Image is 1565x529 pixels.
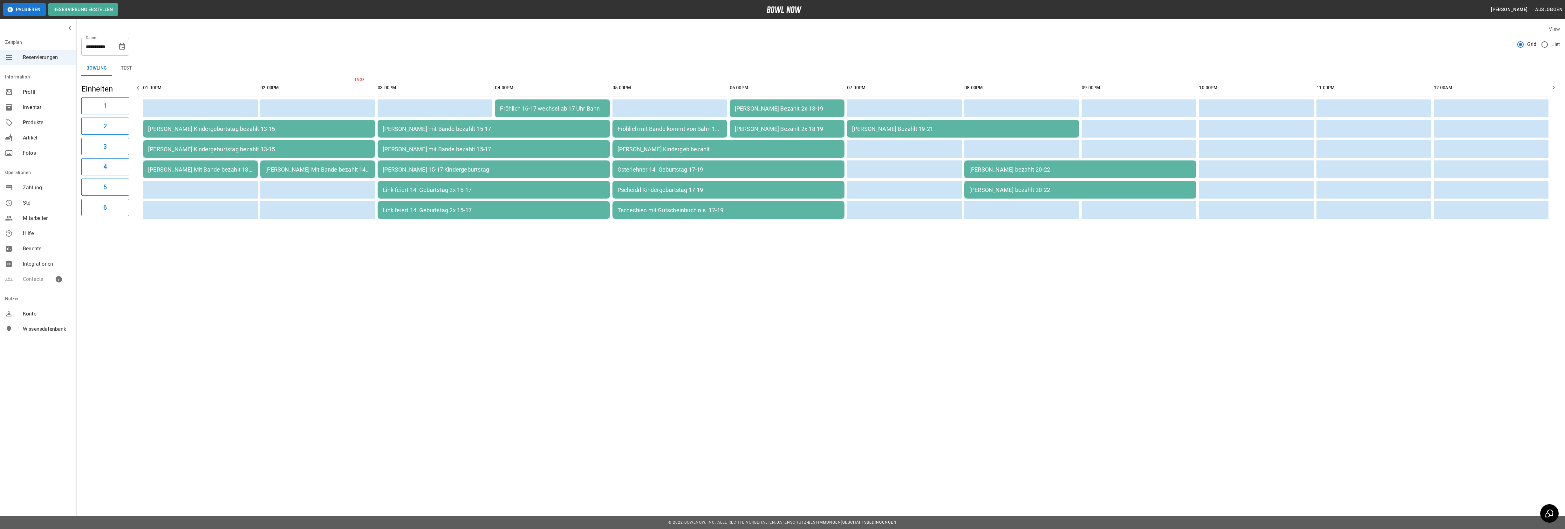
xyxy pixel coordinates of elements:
button: 5 [81,179,129,196]
button: 1 [81,97,129,114]
th: 03:00PM [378,79,492,97]
div: Osterlehner 14. Geburtstag 17-19 [618,166,839,173]
span: Berichte [23,245,71,253]
button: Pausieren [3,3,46,16]
div: [PERSON_NAME] Mit Bande bezahlt 14-15 [265,166,370,173]
h6: 2 [103,121,107,131]
span: Artikel [23,134,71,142]
div: Tschechien mit Gutscheinbuch n.s. 17-19 [618,207,839,214]
span: Fotos [23,149,71,157]
button: test [112,61,141,76]
div: Link feiert 14. Geburtstag 2x 15-17 [383,207,605,214]
div: Fröhlich mit Bande kommt von Bahn 1 17-18 [618,125,722,132]
div: [PERSON_NAME] Mit Bande bezahlt 13-14 [148,166,253,173]
span: Produkte [23,119,71,126]
h6: 4 [103,162,107,172]
span: List [1551,41,1560,48]
a: Geschäftsbedingungen [842,520,897,525]
span: Grid [1527,41,1537,48]
div: inventory tabs [81,61,1560,76]
table: sticky table [140,76,1551,221]
div: [PERSON_NAME] bezahlt 20-22 [969,166,1191,173]
span: Integrationen [23,260,71,268]
h6: 5 [103,182,107,192]
span: Konto [23,310,71,318]
th: 11:00PM [1316,79,1431,97]
h6: 6 [103,202,107,213]
div: [PERSON_NAME] Bezahlt 2x 18-19 [735,105,839,112]
div: Link feiert 14. Geburtstag 2x 15-17 [383,187,605,193]
th: 05:00PM [612,79,727,97]
span: Profil [23,88,71,96]
h6: 1 [103,101,107,111]
label: View [1549,26,1560,32]
span: Mitarbeiter [23,214,71,222]
img: logo [767,6,802,13]
div: [PERSON_NAME] bezahlt 20-22 [969,187,1191,193]
span: Hilfe [23,230,71,237]
h6: 3 [103,141,107,152]
th: 07:00PM [847,79,962,97]
div: [PERSON_NAME] Kindergeburtstag bezahlt 13-15 [148,146,370,153]
span: Std [23,199,71,207]
a: Datenschutz-Bestimmungen [776,520,841,525]
button: Ausloggen [1533,4,1565,16]
button: [PERSON_NAME] [1488,4,1530,16]
th: 04:00PM [495,79,610,97]
div: [PERSON_NAME] 15-17 Kindergeburtstag [383,166,605,173]
div: [PERSON_NAME] Kindergeburtstag bezahlt 13-15 [148,125,370,132]
button: Choose date, selected date is 25. Okt. 2025 [116,40,128,53]
div: Fröhlich 16-17 wechsel ab 17 Uhr Bahn [500,105,605,112]
th: 08:00PM [964,79,1079,97]
div: [PERSON_NAME] Bezahlt 19-21 [852,125,1074,132]
span: Zahlung [23,184,71,192]
th: 09:00PM [1082,79,1196,97]
th: 12:00AM [1434,79,1548,97]
span: © 2022 BowlNow, Inc. Alle Rechte vorbehalten. [668,520,776,525]
span: Wissensdatenbank [23,325,71,333]
button: 4 [81,158,129,175]
th: 01:00PM [143,79,258,97]
button: Bowling [81,61,112,76]
span: 15:33 [353,77,354,83]
button: 3 [81,138,129,155]
button: 2 [81,118,129,135]
div: [PERSON_NAME] mit Bande bezahlt 15-17 [383,146,605,153]
span: Reservierungen [23,54,71,61]
button: 6 [81,199,129,216]
th: 06:00PM [730,79,844,97]
div: Pscheidrl Kindergeburtstag 17-19 [618,187,839,193]
button: Reservierung erstellen [48,3,118,16]
div: [PERSON_NAME] Bezahlt 2x 18-19 [735,125,839,132]
th: 10:00PM [1199,79,1314,97]
div: [PERSON_NAME] Kindergeb bezahlt [618,146,839,153]
h5: Einheiten [81,84,129,94]
span: Inventar [23,104,71,111]
th: 02:00PM [260,79,375,97]
div: [PERSON_NAME] mit Bande bezahlt 15-17 [383,125,605,132]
